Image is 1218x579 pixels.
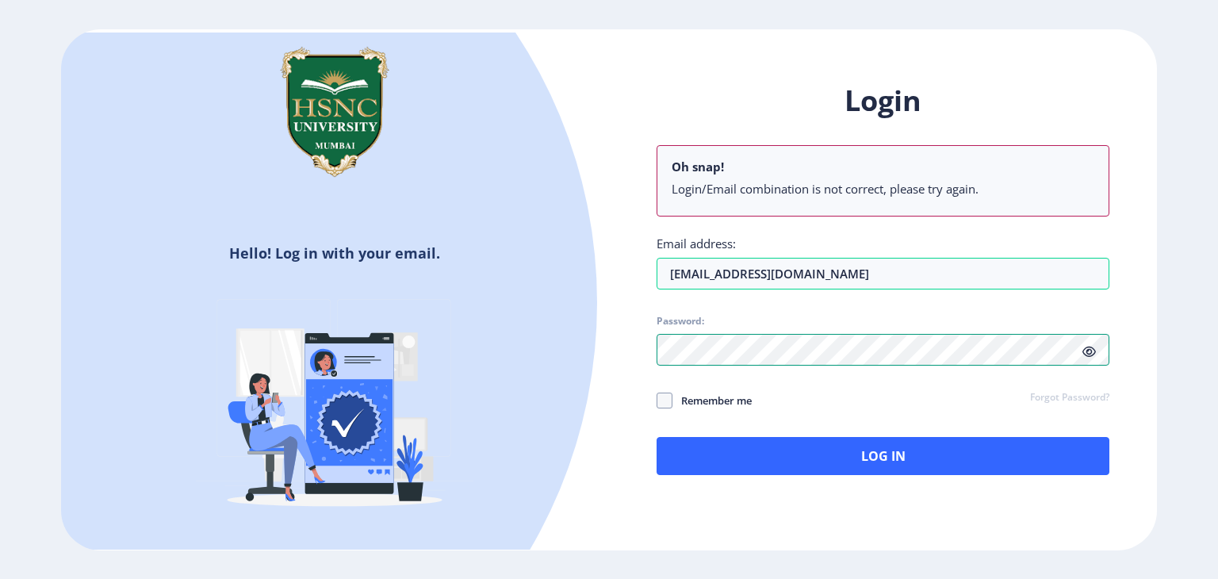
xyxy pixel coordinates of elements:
[657,258,1109,289] input: Email address
[73,546,597,572] h5: Don't have an account?
[1030,391,1109,405] a: Forgot Password?
[672,391,752,410] span: Remember me
[400,547,473,571] a: Register
[255,33,414,191] img: hsnc.png
[672,181,1094,197] li: Login/Email combination is not correct, please try again.
[657,437,1109,475] button: Log In
[196,269,473,546] img: Verified-rafiki.svg
[672,159,724,174] b: Oh snap!
[657,236,736,251] label: Email address:
[657,82,1109,120] h1: Login
[657,315,704,328] label: Password:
